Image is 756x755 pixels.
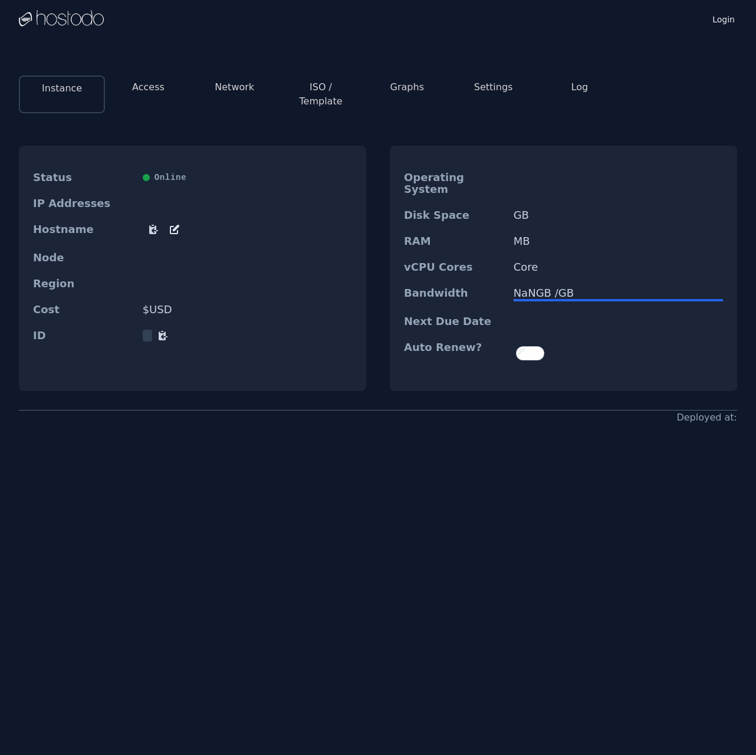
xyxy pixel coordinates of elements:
dt: Operating System [404,172,504,195]
dt: Auto Renew? [404,342,504,365]
dt: RAM [404,235,504,247]
img: Logo [19,10,104,28]
a: Login [710,11,737,25]
dd: Core [514,261,723,273]
dt: Disk Space [404,209,504,221]
dt: IP Addresses [33,198,133,209]
button: Instance [42,81,82,96]
button: Graphs [390,80,424,94]
div: Deployed at: [676,411,737,425]
dt: Next Due Date [404,316,504,327]
button: Log [571,80,589,94]
dt: Cost [33,304,133,316]
dt: Region [33,278,133,290]
dt: Node [33,252,133,264]
button: ISO / Template [287,80,354,109]
div: NaN GB / GB [514,287,723,299]
dt: Hostname [33,224,133,238]
div: Online [143,172,352,183]
dt: Bandwidth [404,287,504,301]
dt: vCPU Cores [404,261,504,273]
dt: Status [33,172,133,183]
dt: ID [33,330,133,342]
dd: GB [514,209,723,221]
button: Settings [474,80,513,94]
dd: MB [514,235,723,247]
button: Access [132,80,165,94]
dd: $ USD [143,304,352,316]
button: Network [215,80,254,94]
